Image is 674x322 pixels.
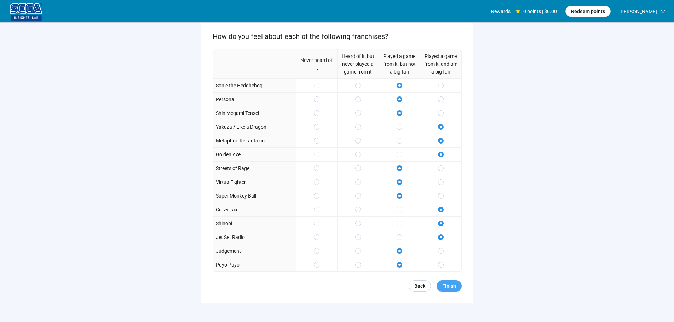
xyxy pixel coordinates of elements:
span: [PERSON_NAME] [619,0,657,23]
button: Redeem points [565,6,611,17]
p: Persona [216,95,234,103]
button: Finish [437,280,462,292]
p: Super Monkey Ball [216,192,256,200]
span: Finish [442,282,456,290]
p: Shinobi [216,219,232,227]
p: Never heard of it [299,56,334,72]
span: Redeem points [571,7,605,15]
p: Played a game from it, and am a big fan [423,52,459,76]
a: Back [409,280,431,292]
span: Back [414,282,425,290]
p: Heard of it, but never played a game from it [340,52,376,76]
p: Jet Set Radio [216,233,245,241]
p: How do you feel about each of the following franchises? [213,31,462,42]
p: Puyo Puyo [216,261,240,269]
p: Shin Megami Tensei [216,109,259,117]
p: Sonic the Hedghehog [216,82,263,89]
span: down [661,9,666,14]
p: Played a game from it, but not a big fan [382,52,417,76]
p: Metaphor: ReFantazio [216,137,265,145]
p: Streets of Rage [216,164,249,172]
p: Judgement [216,247,241,255]
p: Yakuza / Like a Dragon [216,123,266,131]
p: Crazy Taxi [216,206,238,213]
span: star [515,9,520,14]
p: Golden Axe [216,151,241,158]
p: Virtua Fighter [216,178,246,186]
